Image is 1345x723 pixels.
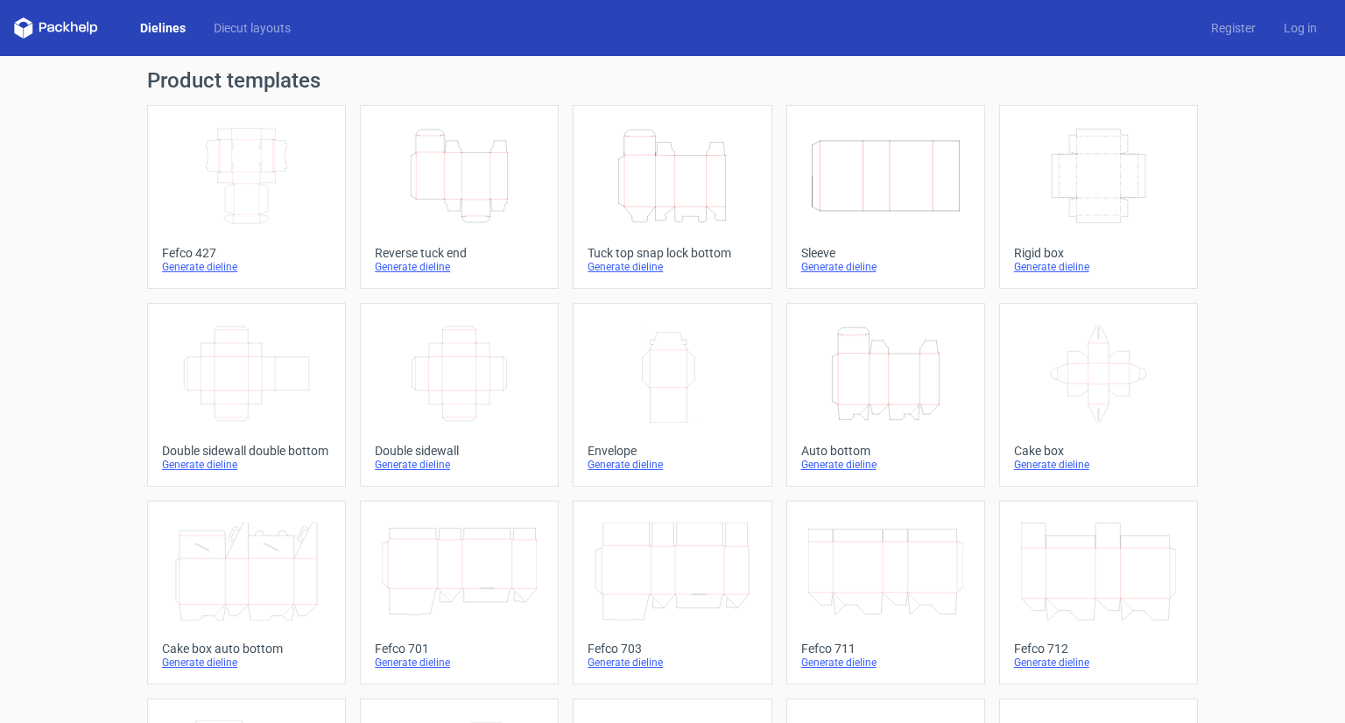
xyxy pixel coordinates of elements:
[588,458,757,472] div: Generate dieline
[162,260,331,274] div: Generate dieline
[1014,656,1183,670] div: Generate dieline
[147,303,346,487] a: Double sidewall double bottomGenerate dieline
[360,303,559,487] a: Double sidewallGenerate dieline
[375,444,544,458] div: Double sidewall
[162,656,331,670] div: Generate dieline
[786,501,985,684] a: Fefco 711Generate dieline
[1014,444,1183,458] div: Cake box
[1014,246,1183,260] div: Rigid box
[801,260,970,274] div: Generate dieline
[588,642,757,656] div: Fefco 703
[999,303,1198,487] a: Cake boxGenerate dieline
[801,458,970,472] div: Generate dieline
[786,105,985,289] a: SleeveGenerate dieline
[573,501,771,684] a: Fefco 703Generate dieline
[375,656,544,670] div: Generate dieline
[126,19,200,37] a: Dielines
[147,105,346,289] a: Fefco 427Generate dieline
[999,105,1198,289] a: Rigid boxGenerate dieline
[573,303,771,487] a: EnvelopeGenerate dieline
[147,501,346,684] a: Cake box auto bottomGenerate dieline
[375,458,544,472] div: Generate dieline
[162,246,331,260] div: Fefco 427
[360,501,559,684] a: Fefco 701Generate dieline
[360,105,559,289] a: Reverse tuck endGenerate dieline
[1014,458,1183,472] div: Generate dieline
[200,19,305,37] a: Diecut layouts
[999,501,1198,684] a: Fefco 712Generate dieline
[162,642,331,656] div: Cake box auto bottom
[801,444,970,458] div: Auto bottom
[375,260,544,274] div: Generate dieline
[588,656,757,670] div: Generate dieline
[375,642,544,656] div: Fefco 701
[162,444,331,458] div: Double sidewall double bottom
[573,105,771,289] a: Tuck top snap lock bottomGenerate dieline
[801,246,970,260] div: Sleeve
[162,458,331,472] div: Generate dieline
[1014,260,1183,274] div: Generate dieline
[1197,19,1270,37] a: Register
[588,246,757,260] div: Tuck top snap lock bottom
[375,246,544,260] div: Reverse tuck end
[588,260,757,274] div: Generate dieline
[801,656,970,670] div: Generate dieline
[1270,19,1331,37] a: Log in
[588,444,757,458] div: Envelope
[786,303,985,487] a: Auto bottomGenerate dieline
[1014,642,1183,656] div: Fefco 712
[147,70,1198,91] h1: Product templates
[801,642,970,656] div: Fefco 711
